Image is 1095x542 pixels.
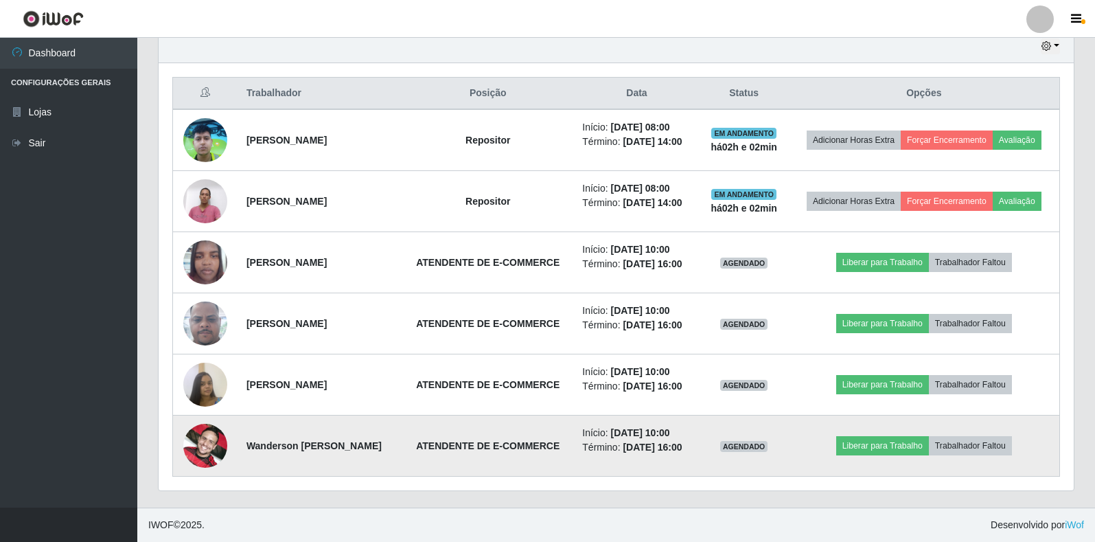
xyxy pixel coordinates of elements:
li: Término: [582,135,691,149]
time: [DATE] 10:00 [611,305,670,316]
time: [DATE] 10:00 [611,427,670,438]
time: [DATE] 16:00 [623,381,682,392]
span: AGENDADO [720,380,768,391]
strong: [PERSON_NAME] [246,379,327,390]
button: Trabalhador Faltou [929,375,1012,394]
li: Início: [582,242,691,257]
strong: [PERSON_NAME] [246,257,327,268]
span: © 2025 . [148,518,205,532]
time: [DATE] 14:00 [623,136,682,147]
button: Liberar para Trabalho [836,314,929,333]
strong: [PERSON_NAME] [246,318,327,329]
strong: Repositor [465,135,510,146]
time: [DATE] 14:00 [623,197,682,208]
button: Trabalhador Faltou [929,436,1012,455]
strong: há 02 h e 02 min [711,142,777,153]
span: AGENDADO [720,258,768,269]
time: [DATE] 16:00 [623,319,682,330]
li: Término: [582,318,691,332]
img: 1754928173692.jpeg [183,275,227,372]
button: Liberar para Trabalho [836,436,929,455]
strong: [PERSON_NAME] [246,135,327,146]
span: AGENDADO [720,441,768,452]
strong: ATENDENTE DE E-COMMERCE [416,318,560,329]
th: Opções [789,78,1060,110]
button: Adicionar Horas Extra [807,192,901,211]
li: Início: [582,120,691,135]
strong: ATENDENTE DE E-COMMERCE [416,257,560,268]
button: Avaliação [993,192,1041,211]
time: [DATE] 10:00 [611,366,670,377]
strong: há 02 h e 02 min [711,203,777,214]
th: Posição [402,78,574,110]
li: Término: [582,440,691,455]
img: 1751500002746.jpeg [183,172,227,230]
li: Início: [582,426,691,440]
time: [DATE] 10:00 [611,244,670,255]
span: EM ANDAMENTO [711,128,776,139]
strong: ATENDENTE DE E-COMMERCE [416,379,560,390]
strong: Repositor [465,196,510,207]
th: Status [700,78,789,110]
time: [DATE] 08:00 [611,122,670,133]
time: [DATE] 16:00 [623,442,682,453]
li: Término: [582,379,691,394]
button: Trabalhador Faltou [929,314,1012,333]
li: Início: [582,365,691,379]
li: Término: [582,257,691,271]
strong: Wanderson [PERSON_NAME] [246,440,382,451]
time: [DATE] 08:00 [611,183,670,194]
button: Avaliação [993,131,1041,150]
button: Forçar Encerramento [901,192,993,211]
img: 1756514271456.jpeg [183,355,227,414]
a: iWof [1065,519,1084,530]
strong: ATENDENTE DE E-COMMERCE [416,440,560,451]
button: Trabalhador Faltou [929,253,1012,272]
img: 1757378294988.jpeg [183,407,227,485]
th: Data [574,78,699,110]
li: Término: [582,196,691,210]
span: Desenvolvido por [991,518,1084,532]
time: [DATE] 16:00 [623,258,682,269]
img: 1750014841176.jpeg [183,233,227,291]
button: Adicionar Horas Extra [807,131,901,150]
li: Início: [582,181,691,196]
img: CoreUI Logo [23,10,84,27]
button: Liberar para Trabalho [836,253,929,272]
span: AGENDADO [720,319,768,330]
button: Liberar para Trabalho [836,375,929,394]
strong: [PERSON_NAME] [246,196,327,207]
img: 1748462708796.jpeg [183,111,227,170]
button: Forçar Encerramento [901,131,993,150]
span: EM ANDAMENTO [711,189,776,200]
span: IWOF [148,519,174,530]
li: Início: [582,304,691,318]
th: Trabalhador [238,78,402,110]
